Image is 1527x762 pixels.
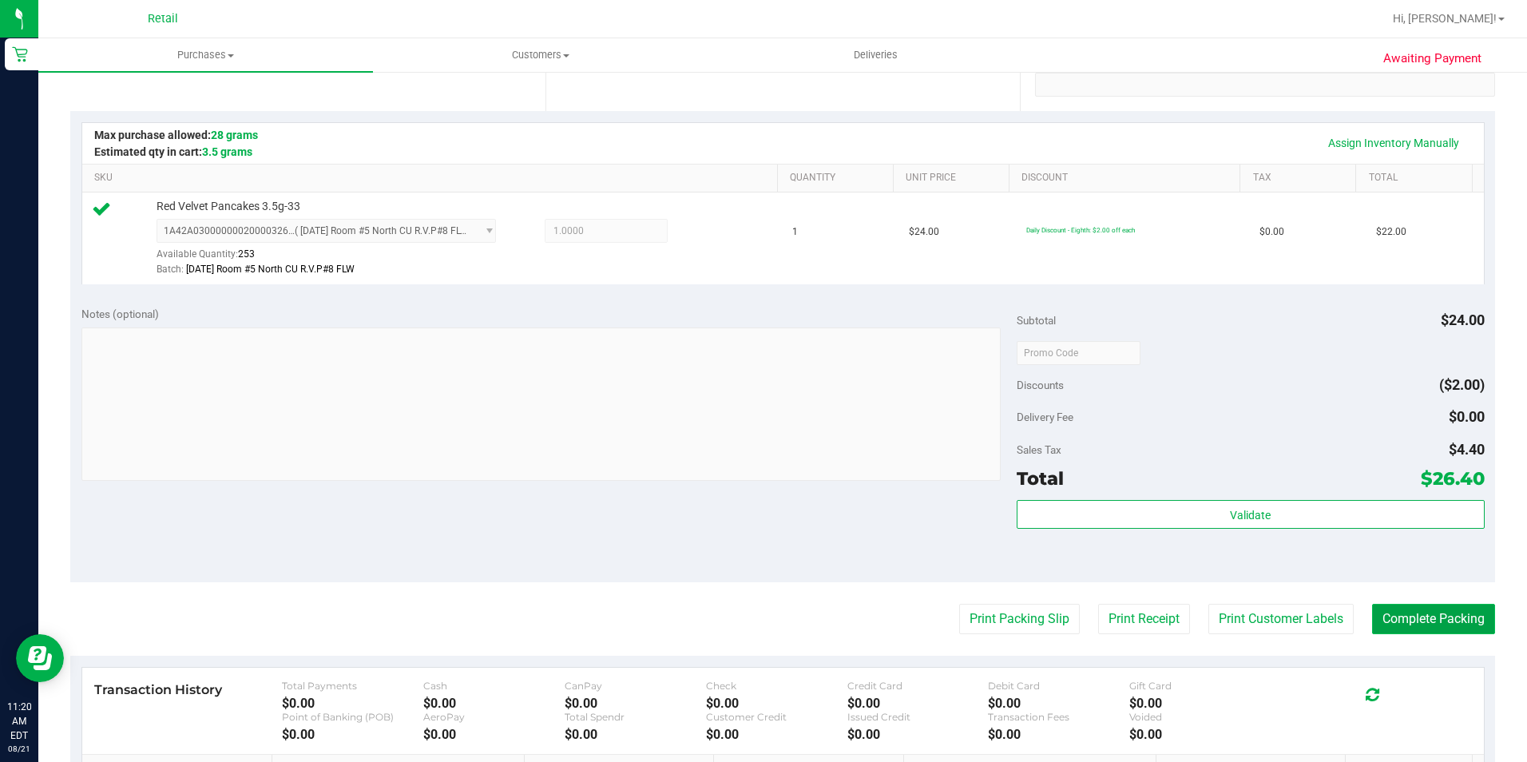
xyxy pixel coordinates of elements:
div: Credit Card [847,680,989,692]
span: Sales Tax [1017,443,1061,456]
span: [DATE] Room #5 North CU R.V.P#8 FLW [186,264,355,275]
a: Discount [1021,172,1234,185]
div: Point of Banking (POB) [282,711,423,723]
span: 3.5 grams [202,145,252,158]
span: Daily Discount - Eighth: $2.00 off each [1026,226,1135,234]
span: Customers [374,48,707,62]
span: 28 grams [211,129,258,141]
span: $0.00 [1449,408,1485,425]
button: Print Receipt [1098,604,1190,634]
span: Batch: [157,264,184,275]
div: $0.00 [423,727,565,742]
span: $26.40 [1421,467,1485,490]
div: $0.00 [988,727,1129,742]
span: $4.40 [1449,441,1485,458]
div: Cash [423,680,565,692]
p: 08/21 [7,743,31,755]
span: Total [1017,467,1064,490]
span: Estimated qty in cart: [94,145,252,158]
button: Print Packing Slip [959,604,1080,634]
span: 253 [238,248,255,260]
inline-svg: Retail [12,46,28,62]
div: Issued Credit [847,711,989,723]
span: Notes (optional) [81,308,159,320]
div: Customer Credit [706,711,847,723]
div: $0.00 [706,727,847,742]
div: Transaction Fees [988,711,1129,723]
div: Check [706,680,847,692]
a: Unit Price [906,172,1002,185]
div: Voided [1129,711,1271,723]
div: $0.00 [706,696,847,711]
div: $0.00 [282,727,423,742]
div: $0.00 [565,727,706,742]
div: $0.00 [847,696,989,711]
span: 1 [792,224,798,240]
span: $0.00 [1259,224,1284,240]
button: Print Customer Labels [1208,604,1354,634]
div: $0.00 [1129,727,1271,742]
a: Tax [1253,172,1350,185]
a: Total [1369,172,1466,185]
a: Purchases [38,38,373,72]
div: $0.00 [1129,696,1271,711]
a: Quantity [790,172,886,185]
a: Customers [373,38,708,72]
a: Assign Inventory Manually [1318,129,1469,157]
div: AeroPay [423,711,565,723]
button: Validate [1017,500,1485,529]
span: Validate [1230,509,1271,522]
span: Awaiting Payment [1383,50,1481,68]
span: Red Velvet Pancakes 3.5g-33 [157,199,300,214]
span: Retail [148,12,178,26]
a: Deliveries [708,38,1043,72]
div: Debit Card [988,680,1129,692]
span: $24.00 [1441,312,1485,328]
span: Discounts [1017,371,1064,399]
iframe: Resource center [16,634,64,682]
span: Subtotal [1017,314,1056,327]
button: Complete Packing [1372,604,1495,634]
div: Gift Card [1129,680,1271,692]
div: $0.00 [988,696,1129,711]
div: $0.00 [847,727,989,742]
span: $22.00 [1376,224,1406,240]
div: Available Quantity: [157,243,514,274]
input: Promo Code [1017,341,1140,365]
div: $0.00 [423,696,565,711]
span: ($2.00) [1439,376,1485,393]
a: SKU [94,172,771,185]
div: CanPay [565,680,706,692]
div: Total Spendr [565,711,706,723]
div: $0.00 [565,696,706,711]
span: Purchases [38,48,373,62]
div: $0.00 [282,696,423,711]
span: Delivery Fee [1017,411,1073,423]
div: Total Payments [282,680,423,692]
span: Max purchase allowed: [94,129,258,141]
p: 11:20 AM EDT [7,700,31,743]
span: $24.00 [909,224,939,240]
span: Hi, [PERSON_NAME]! [1393,12,1497,25]
span: Deliveries [832,48,919,62]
